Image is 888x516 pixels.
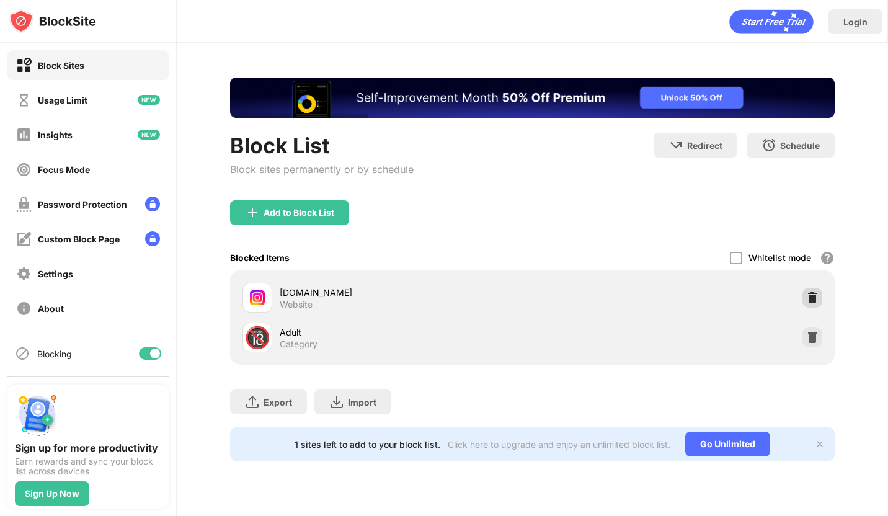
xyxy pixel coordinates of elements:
[843,17,868,27] div: Login
[145,197,160,211] img: lock-menu.svg
[230,78,835,118] iframe: Banner
[16,301,32,316] img: about-off.svg
[250,290,265,305] img: favicons
[15,392,60,437] img: push-signup.svg
[145,231,160,246] img: lock-menu.svg
[16,127,32,143] img: insights-off.svg
[25,489,79,499] div: Sign Up Now
[687,140,722,151] div: Redirect
[685,432,770,456] div: Go Unlimited
[780,140,820,151] div: Schedule
[38,164,90,175] div: Focus Mode
[38,60,84,71] div: Block Sites
[295,439,440,450] div: 1 sites left to add to your block list.
[748,252,811,263] div: Whitelist mode
[138,95,160,105] img: new-icon.svg
[16,197,32,212] img: password-protection-off.svg
[280,286,533,299] div: [DOMAIN_NAME]
[38,303,64,314] div: About
[38,269,73,279] div: Settings
[38,199,127,210] div: Password Protection
[230,163,414,176] div: Block sites permanently or by schedule
[280,299,313,310] div: Website
[244,325,270,350] div: 🔞
[230,252,290,263] div: Blocked Items
[37,349,72,359] div: Blocking
[264,208,334,218] div: Add to Block List
[15,346,30,361] img: blocking-icon.svg
[280,339,317,350] div: Category
[280,326,533,339] div: Adult
[729,9,814,34] div: animation
[16,58,32,73] img: block-on.svg
[15,456,161,476] div: Earn rewards and sync your block list across devices
[230,133,414,158] div: Block List
[138,130,160,140] img: new-icon.svg
[38,130,73,140] div: Insights
[38,234,120,244] div: Custom Block Page
[348,397,376,407] div: Import
[16,162,32,177] img: focus-off.svg
[15,442,161,454] div: Sign up for more productivity
[448,439,670,450] div: Click here to upgrade and enjoy an unlimited block list.
[815,439,825,449] img: x-button.svg
[16,92,32,108] img: time-usage-off.svg
[38,95,87,105] div: Usage Limit
[16,231,32,247] img: customize-block-page-off.svg
[9,9,96,33] img: logo-blocksite.svg
[16,266,32,282] img: settings-off.svg
[264,397,292,407] div: Export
